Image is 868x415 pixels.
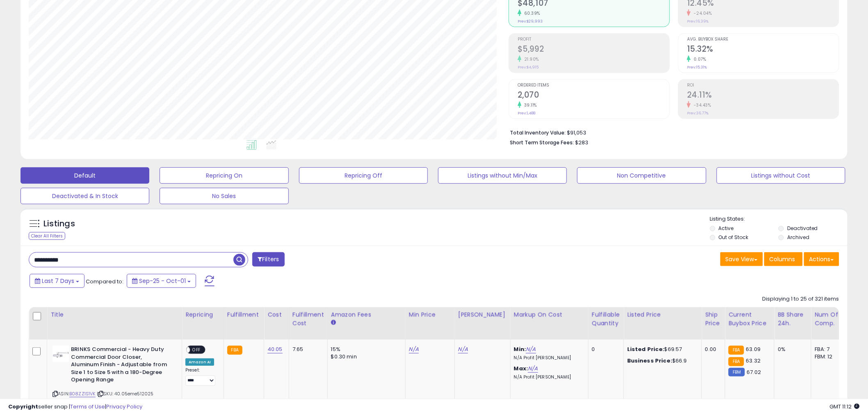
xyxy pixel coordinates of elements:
div: Amazon AI [185,358,214,366]
span: Last 7 Days [42,277,74,285]
div: Listed Price [627,310,698,319]
div: 7.65 [292,346,321,353]
b: Max: [514,365,528,372]
div: $0.30 min [331,353,399,360]
b: Total Inventory Value: [510,129,566,136]
small: -34.43% [691,102,711,108]
b: Listed Price: [627,345,665,353]
h2: 15.32% [687,44,839,55]
a: Privacy Policy [106,403,142,410]
small: Amazon Fees. [331,319,336,326]
a: N/A [409,345,419,353]
div: Fulfillment Cost [292,310,324,328]
a: N/A [528,365,538,373]
b: Min: [514,345,526,353]
small: 39.11% [521,102,537,108]
button: Last 7 Days [30,274,85,288]
b: BRINKS Commercial - Heavy Duty Commercial Door Closer, Aluminum Finish - Adjustable from Size 1 t... [71,346,171,386]
a: 40.05 [267,345,283,353]
small: 21.90% [521,56,539,62]
span: $283 [575,139,588,146]
p: N/A Profit [PERSON_NAME] [514,374,582,380]
div: Fulfillment [227,310,260,319]
button: Listings without Min/Max [438,167,567,184]
div: Displaying 1 to 25 of 321 items [763,295,839,303]
div: Amazon Fees [331,310,402,319]
div: Num of Comp. [815,310,845,328]
h5: Listings [43,218,75,230]
div: $66.9 [627,357,695,365]
span: OFF [190,347,203,353]
small: FBA [729,346,744,355]
span: ROI [687,83,839,88]
button: Filters [252,252,284,267]
button: Non Competitive [577,167,706,184]
button: Listings without Cost [717,167,845,184]
span: 63.32 [746,357,761,365]
label: Deactivated [787,225,818,232]
strong: Copyright [8,403,38,410]
div: Cost [267,310,286,319]
div: FBM: 12 [815,353,842,360]
div: $69.57 [627,346,695,353]
button: Columns [764,252,803,266]
div: Min Price [409,310,451,319]
small: Prev: $29,993 [518,19,543,24]
p: Listing States: [710,215,847,223]
a: Terms of Use [70,403,105,410]
div: 0% [778,346,805,353]
th: The percentage added to the cost of goods (COGS) that forms the calculator for Min & Max prices. [510,307,588,340]
div: BB Share 24h. [778,310,808,328]
div: 0 [592,346,617,353]
label: Out of Stock [719,234,749,241]
a: N/A [526,345,536,353]
a: B08ZZ1S1VK [69,390,96,397]
small: Prev: 1,488 [518,111,535,116]
small: FBA [227,346,242,355]
div: 15% [331,346,399,353]
small: 0.07% [691,56,706,62]
button: Save View [720,252,763,266]
div: seller snap | | [8,403,142,411]
div: Title [50,310,178,319]
button: Default [21,167,149,184]
button: No Sales [160,188,288,204]
span: 67.02 [747,368,761,376]
span: Ordered Items [518,83,669,88]
small: Prev: $4,915 [518,65,539,70]
div: Ship Price [705,310,722,328]
b: Business Price: [627,357,672,365]
span: Sep-25 - Oct-01 [139,277,186,285]
button: Deactivated & In Stock [21,188,149,204]
span: Columns [770,255,795,263]
div: Clear All Filters [29,232,65,240]
a: N/A [458,345,468,353]
h2: $5,992 [518,44,669,55]
div: [PERSON_NAME] [458,310,507,319]
div: Current Buybox Price [729,310,771,328]
button: Actions [804,252,839,266]
button: Repricing On [160,167,288,184]
button: Repricing Off [299,167,428,184]
span: Profit [518,37,669,42]
small: FBM [729,368,745,376]
small: Prev: 16.39% [687,19,708,24]
div: Fulfillable Quantity [592,310,620,328]
p: N/A Profit [PERSON_NAME] [514,355,582,361]
span: 63.09 [746,345,761,353]
small: FBA [729,357,744,366]
label: Active [719,225,734,232]
span: Avg. Buybox Share [687,37,839,42]
small: 60.39% [521,10,540,16]
button: Sep-25 - Oct-01 [127,274,196,288]
div: FBA: 7 [815,346,842,353]
div: Preset: [185,367,217,386]
label: Archived [787,234,809,241]
span: Compared to: [86,278,123,285]
small: -24.04% [691,10,712,16]
li: $91,053 [510,127,833,137]
small: Prev: 15.31% [687,65,707,70]
h2: 24.11% [687,90,839,101]
div: 0.00 [705,346,719,353]
h2: 2,070 [518,90,669,101]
